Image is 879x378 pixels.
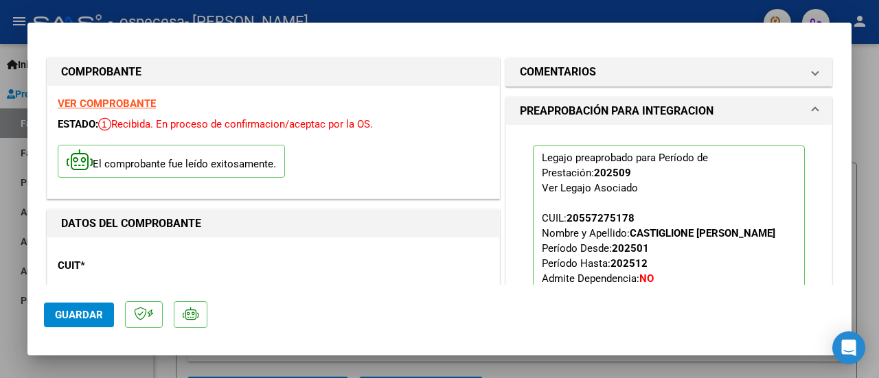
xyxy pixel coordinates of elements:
[612,242,649,255] strong: 202501
[639,272,654,285] strong: NO
[520,103,714,119] h1: PREAPROBACIÓN PARA INTEGRACION
[630,227,775,239] strong: CASTIGLIONE [PERSON_NAME]
[506,58,832,86] mat-expansion-panel-header: COMENTARIOS
[533,145,805,328] p: Legajo preaprobado para Período de Prestación:
[44,303,114,327] button: Guardar
[58,145,285,178] p: El comprobante fue leído exitosamente.
[567,211,635,226] div: 20557275178
[594,167,631,179] strong: 202509
[98,118,373,130] span: Recibida. En proceso de confirmacion/aceptac por la OS.
[832,331,865,364] div: Open Intercom Messenger
[55,309,103,321] span: Guardar
[58,118,98,130] span: ESTADO:
[61,65,141,78] strong: COMPROBANTE
[542,180,638,196] div: Ver Legajo Asociado
[542,212,775,285] span: CUIL: Nombre y Apellido: Período Desde: Período Hasta: Admite Dependencia:
[520,64,596,80] h1: COMENTARIOS
[61,217,201,230] strong: DATOS DEL COMPROBANTE
[58,97,156,110] a: VER COMPROBANTE
[58,258,187,274] p: CUIT
[610,257,648,270] strong: 202512
[506,125,832,359] div: PREAPROBACIÓN PARA INTEGRACION
[506,97,832,125] mat-expansion-panel-header: PREAPROBACIÓN PARA INTEGRACION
